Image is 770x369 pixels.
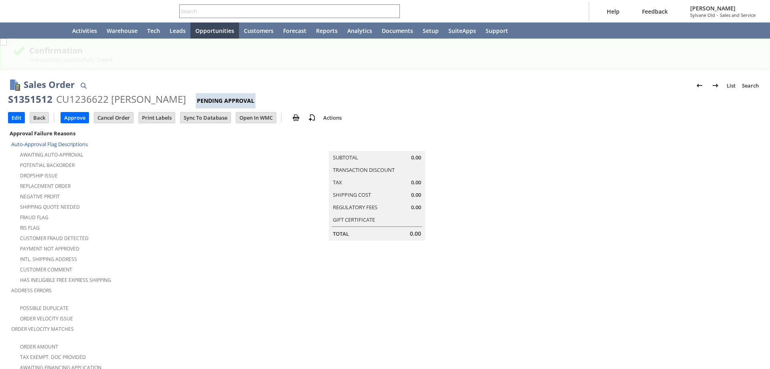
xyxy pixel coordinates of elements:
span: Tech [147,27,160,35]
a: Address Errors [11,287,52,294]
a: Fraud Flag [20,214,49,221]
span: Analytics [347,27,372,35]
img: add-record.svg [307,113,317,122]
svg: Home [53,26,63,35]
a: Warehouse [102,22,142,39]
a: Total [333,230,349,237]
a: Replacement Order [20,183,71,190]
input: Approve [61,112,89,123]
a: Recent Records [10,22,29,39]
span: Warehouse [107,27,138,35]
span: Support [486,27,508,35]
input: Open In WMC [236,112,276,123]
h1: Sales Order [24,78,75,91]
a: Awaiting Auto-Approval [20,151,83,158]
a: Customer Fraud Detected [20,235,89,242]
span: Documents [382,27,413,35]
a: Order Velocity Matches [11,326,74,332]
a: Has Ineligible Free Express Shipping [20,277,111,283]
a: Order Amount [20,343,58,350]
div: Confirmation [29,45,758,56]
span: - [717,12,718,18]
span: 0.00 [411,154,421,161]
span: Customers [244,27,274,35]
a: Support [481,22,513,39]
img: print.svg [291,113,301,122]
img: Next [711,81,720,90]
a: Customer Comment [20,266,72,273]
svg: Recent Records [14,26,24,35]
input: Print Labels [139,112,175,123]
a: Shipping Quote Needed [20,204,80,210]
a: Tax Exempt. Doc Provided [20,354,86,361]
a: Negative Profit [20,193,60,200]
span: Sales and Service [720,12,756,18]
div: S1351512 [8,93,53,106]
span: Setup [423,27,439,35]
span: Forecast [283,27,306,35]
span: 0.00 [411,191,421,199]
a: Home [48,22,67,39]
span: [PERSON_NAME] [690,4,756,12]
input: Search [180,6,389,16]
img: Previous [695,81,704,90]
span: 0.00 [410,230,421,238]
a: Payment not approved [20,245,79,252]
span: 0.00 [411,179,421,186]
div: CU1236622 [PERSON_NAME] [56,93,186,106]
a: Dropship Issue [20,172,58,179]
input: Sync To Database [180,112,231,123]
span: Opportunities [195,27,234,35]
a: Reports [311,22,342,39]
input: Edit [8,112,24,123]
a: Transaction Discount [333,166,395,173]
a: Opportunities [190,22,239,39]
input: Back [30,112,49,123]
a: Search [739,79,762,92]
a: Auto-Approval Flag Descriptions [11,141,88,148]
a: Forecast [278,22,311,39]
span: 0.00 [411,204,421,211]
span: Help [607,8,620,15]
a: List [723,79,739,92]
span: Feedback [642,8,668,15]
a: Analytics [342,22,377,39]
a: Actions [320,114,345,121]
a: Gift Certificate [333,216,375,223]
span: Reports [316,27,338,35]
a: Regulatory Fees [333,204,377,211]
img: Quick Find [79,81,88,90]
span: Activities [72,27,97,35]
a: Activities [67,22,102,39]
a: Customers [239,22,278,39]
a: Setup [418,22,444,39]
span: Sylvane Old [690,12,715,18]
a: Tech [142,22,165,39]
a: Possible Duplicate [20,305,69,312]
a: Intl. Shipping Address [20,256,77,263]
a: Order Velocity Issue [20,315,73,322]
span: SuiteApps [448,27,476,35]
a: Documents [377,22,418,39]
a: SuiteApps [444,22,481,39]
div: Approval Failure Reasons [8,128,256,139]
span: Leads [170,27,186,35]
a: Tax [333,179,342,186]
a: Subtotal [333,154,358,161]
svg: Shortcuts [34,26,43,35]
svg: Search [389,6,398,16]
caption: Summary [329,138,425,151]
a: RIS flag [20,224,40,231]
a: Leads [165,22,190,39]
div: Pending Approval [196,93,255,108]
div: Transaction successfully Saved [29,56,758,63]
div: Shortcuts [29,22,48,39]
a: Shipping Cost [333,191,371,198]
input: Cancel Order [94,112,133,123]
a: Potential Backorder [20,162,75,169]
